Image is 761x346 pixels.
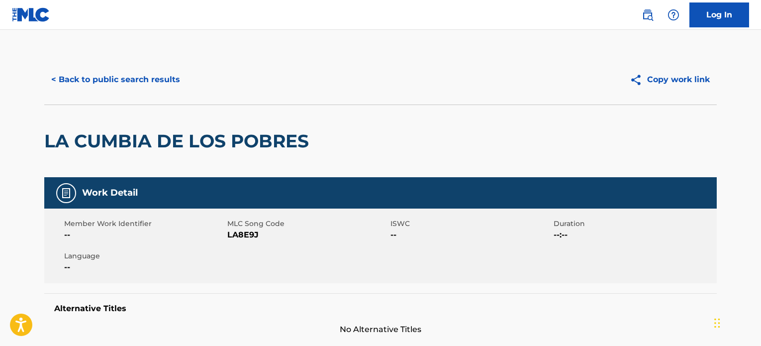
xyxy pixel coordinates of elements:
span: --:-- [554,229,714,241]
img: MLC Logo [12,7,50,22]
button: Copy work link [623,67,717,92]
h5: Work Detail [82,187,138,199]
span: Language [64,251,225,261]
button: < Back to public search results [44,67,187,92]
h2: LA CUMBIA DE LOS POBRES [44,130,314,152]
span: Member Work Identifier [64,219,225,229]
span: -- [64,261,225,273]
a: Log In [689,2,749,27]
span: ISWC [390,219,551,229]
span: -- [390,229,551,241]
span: -- [64,229,225,241]
img: search [642,9,654,21]
img: Copy work link [630,74,647,86]
h5: Alternative Titles [54,304,707,314]
img: help [667,9,679,21]
span: No Alternative Titles [44,324,717,336]
iframe: Chat Widget [711,298,761,346]
span: LA8E9J [227,229,388,241]
span: MLC Song Code [227,219,388,229]
div: Help [664,5,683,25]
div: Drag [714,308,720,338]
span: Duration [554,219,714,229]
a: Public Search [638,5,658,25]
img: Work Detail [60,187,72,199]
